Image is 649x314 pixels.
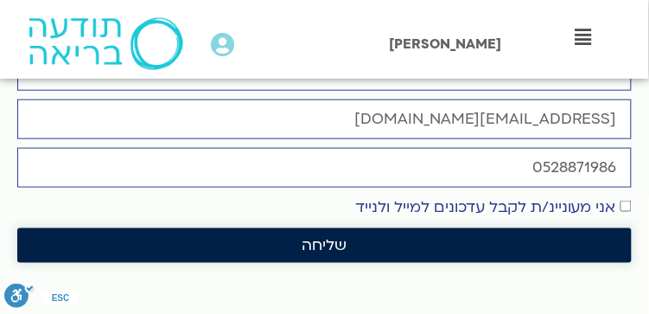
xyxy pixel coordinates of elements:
input: מותר להשתמש רק במספרים ותווי טלפון (#, -, *, וכו'). [17,148,632,188]
form: טופס חדש [17,51,632,272]
label: אני מעוניינ/ת לקבל עדכונים למייל ולנייד [355,198,616,218]
img: תודעה בריאה [29,17,182,70]
span: שליחה [302,237,347,254]
button: שליחה [17,228,632,263]
span: [PERSON_NAME] [389,35,501,54]
input: אימייל [17,99,632,139]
